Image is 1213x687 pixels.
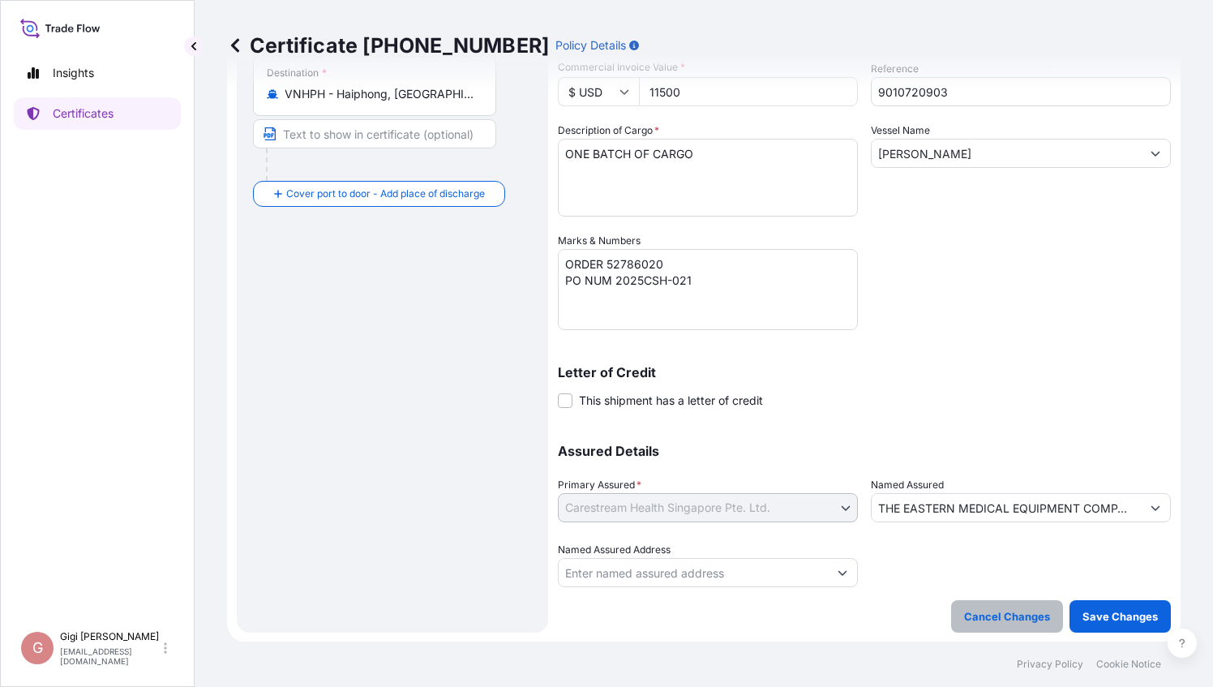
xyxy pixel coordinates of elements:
label: Named Assured [871,477,944,493]
p: Insights [53,65,94,81]
p: Assured Details [558,444,1171,457]
label: Description of Cargo [558,122,659,139]
a: Certificates [14,97,181,130]
input: Assured Name [872,493,1141,522]
span: Carestream Health Singapore Pte. Ltd. [565,500,770,516]
label: Named Assured Address [558,542,671,558]
button: Show suggestions [1141,493,1170,522]
a: Cookie Notice [1096,658,1161,671]
p: Gigi [PERSON_NAME] [60,630,161,643]
button: Show suggestions [828,558,857,587]
p: Letter of Credit [558,366,1171,379]
textarea: ONE BATCH OF CARGO [558,139,858,217]
input: Named Assured Address [559,558,828,587]
input: Text to appear on certificate [253,119,496,148]
a: Insights [14,57,181,89]
label: Vessel Name [871,122,930,139]
input: Enter booking reference [871,77,1171,106]
p: Certificate [PHONE_NUMBER] [227,32,549,58]
span: Primary Assured [558,477,641,493]
span: G [32,640,43,656]
textarea: ORDER 52786020 PO NUM 2025CSH-021 [558,249,858,330]
button: Cancel Changes [951,600,1063,633]
p: Cancel Changes [964,608,1050,625]
button: Save Changes [1069,600,1171,633]
button: Cover port to door - Add place of discharge [253,181,505,207]
span: This shipment has a letter of credit [579,393,763,409]
a: Privacy Policy [1017,658,1083,671]
p: Certificates [53,105,114,122]
p: [EMAIL_ADDRESS][DOMAIN_NAME] [60,646,161,666]
p: Policy Details [555,37,626,54]
span: Cover port to door - Add place of discharge [286,186,485,202]
input: Enter amount [639,77,858,106]
button: Carestream Health Singapore Pte. Ltd. [558,493,858,522]
label: Marks & Numbers [558,233,641,249]
p: Save Changes [1082,608,1158,625]
input: Destination [285,86,476,102]
button: Show suggestions [1141,139,1170,168]
input: Type to search vessel name or IMO [872,139,1141,168]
